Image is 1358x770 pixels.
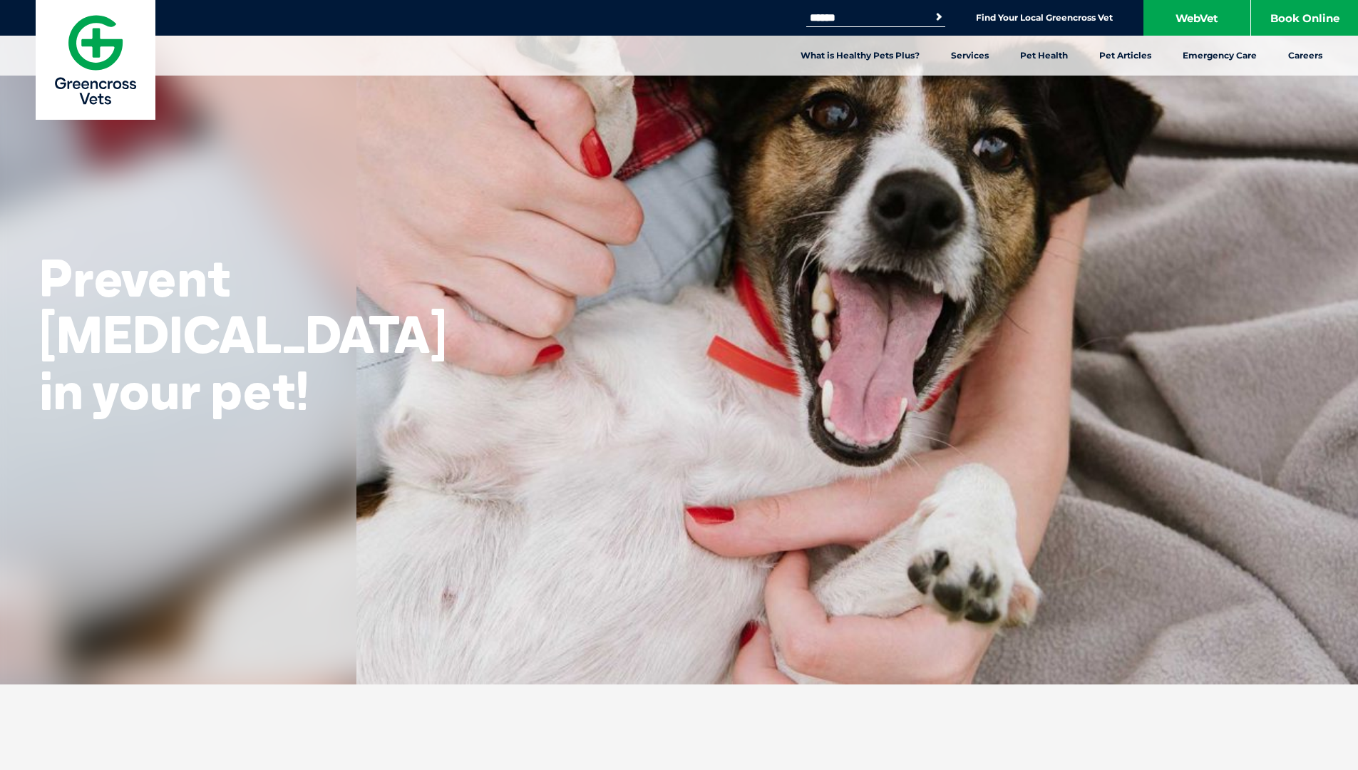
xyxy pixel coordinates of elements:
a: What is Healthy Pets Plus? [785,36,935,76]
a: Emergency Care [1167,36,1272,76]
a: Services [935,36,1004,76]
a: Pet Health [1004,36,1084,76]
button: Search [932,10,946,24]
h2: Prevent [MEDICAL_DATA] in your pet! [39,250,447,419]
a: Pet Articles [1084,36,1167,76]
a: Careers [1272,36,1338,76]
a: Find Your Local Greencross Vet [976,12,1113,24]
